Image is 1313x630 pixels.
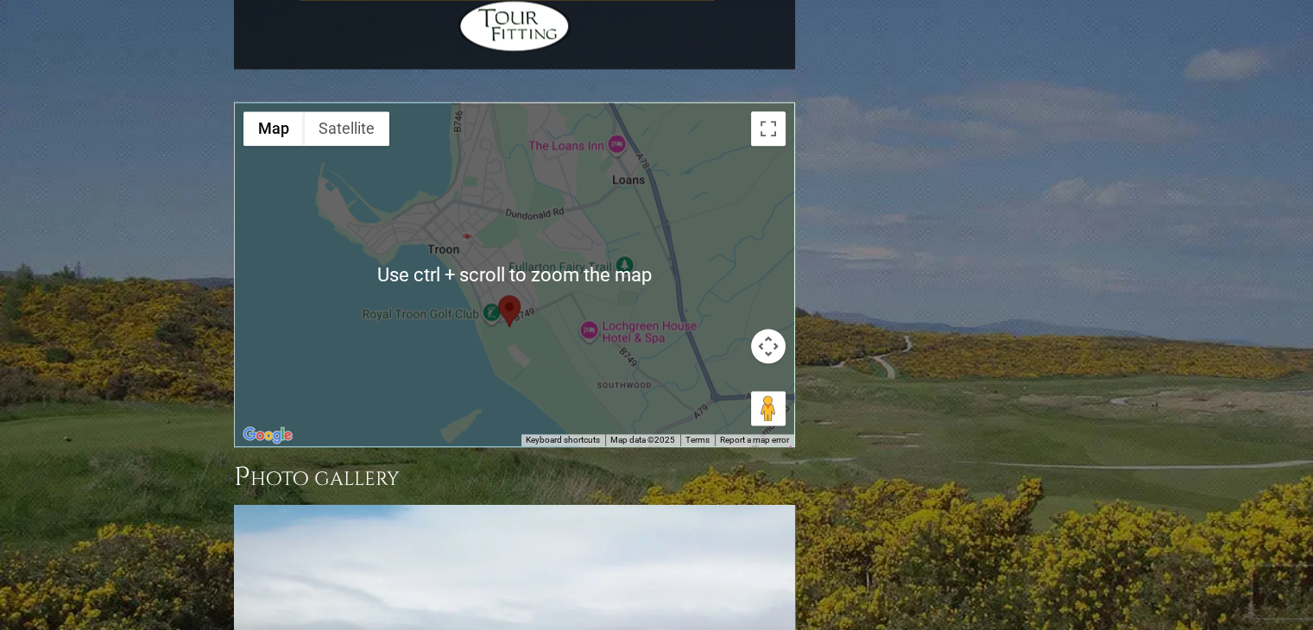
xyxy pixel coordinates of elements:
[751,111,786,146] button: Toggle fullscreen view
[751,391,786,425] button: Drag Pegman onto the map to open Street View
[304,111,389,146] button: Show satellite imagery
[720,435,789,444] a: Report a map error
[239,424,296,446] a: Open this area in Google Maps (opens a new window)
[243,111,304,146] button: Show street map
[234,460,795,495] h3: Photo Gallery
[751,329,786,363] button: Map camera controls
[526,434,600,446] button: Keyboard shortcuts
[685,435,710,444] a: Terms
[239,424,296,446] img: Google
[610,435,675,444] span: Map data ©2025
